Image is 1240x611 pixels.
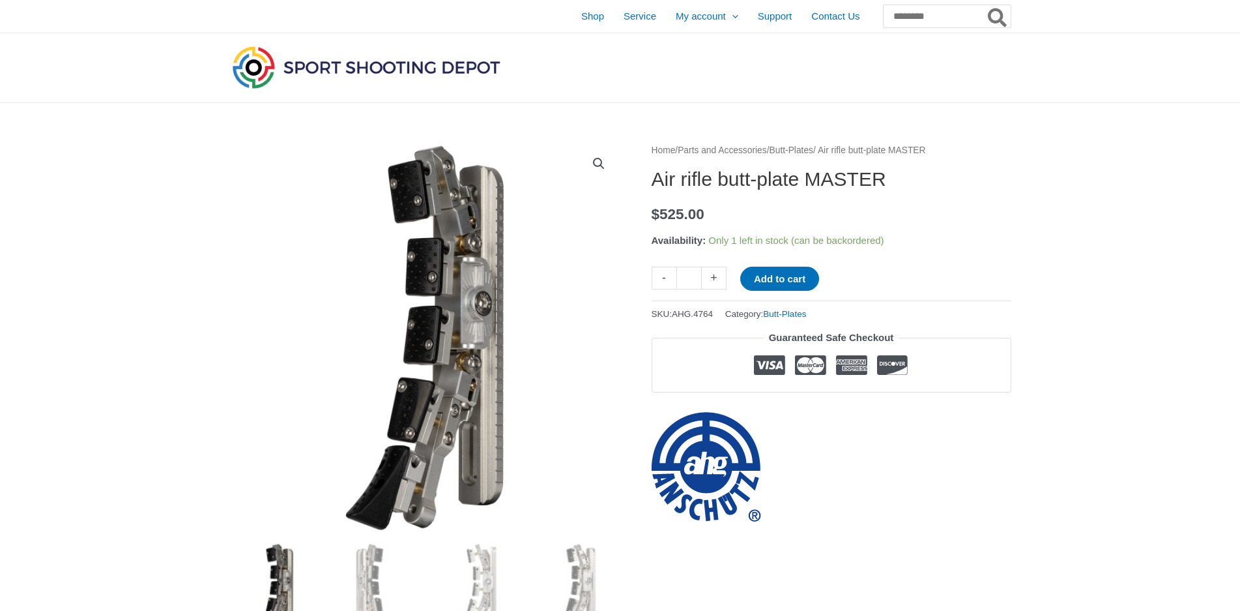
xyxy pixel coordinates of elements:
h1: Air rifle butt-plate MASTER [652,168,1011,191]
a: Butt-Plates [763,309,806,319]
span: $ [652,206,660,222]
input: Product quantity [676,267,702,290]
a: + [702,267,727,290]
span: Category: [725,306,807,322]
span: Availability: [652,235,706,246]
a: - [652,267,676,290]
span: Only 1 left in stock (can be backordered) [708,235,884,246]
img: Air rifle butt-plate MASTER [229,142,620,533]
a: Home [652,145,676,155]
a: ahg-Anschütz [652,412,761,522]
span: SKU: [652,306,714,322]
legend: Guaranteed Safe Checkout [764,329,899,347]
a: Parts and Accessories [678,145,767,155]
span: AHG.4764 [672,309,713,319]
button: Add to cart [740,267,819,291]
button: Search [985,5,1011,27]
a: View full-screen image gallery [587,152,611,175]
img: Sport Shooting Depot [229,43,503,91]
bdi: 525.00 [652,206,704,222]
a: Butt-Plates [770,145,813,155]
nav: Breadcrumb [652,142,1011,159]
